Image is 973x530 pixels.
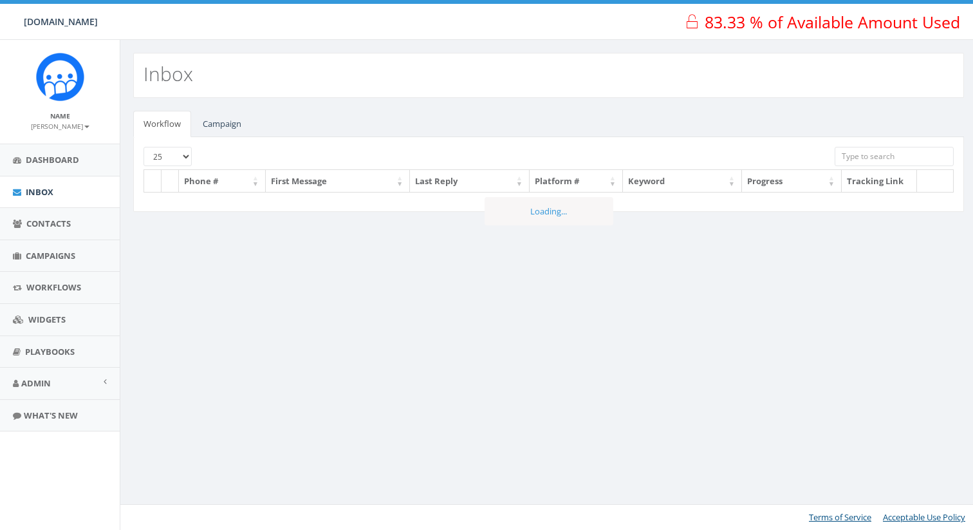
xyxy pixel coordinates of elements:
[26,154,79,166] span: Dashboard
[26,218,71,229] span: Contacts
[266,170,410,193] th: First Message
[883,511,965,523] a: Acceptable Use Policy
[179,170,266,193] th: Phone #
[26,250,75,261] span: Campaigns
[26,186,53,198] span: Inbox
[31,120,89,131] a: [PERSON_NAME]
[485,197,613,226] div: Loading...
[31,122,89,131] small: [PERSON_NAME]
[28,314,66,325] span: Widgets
[410,170,530,193] th: Last Reply
[24,15,98,28] span: [DOMAIN_NAME]
[705,11,960,33] span: 83.33 % of Available Amount Used
[809,511,871,523] a: Terms of Service
[25,346,75,357] span: Playbooks
[36,53,84,101] img: Rally_Corp_Icon.png
[144,63,193,84] h2: Inbox
[623,170,742,193] th: Keyword
[530,170,623,193] th: Platform #
[24,410,78,421] span: What's New
[835,147,954,166] input: Type to search
[842,170,917,193] th: Tracking Link
[21,377,51,389] span: Admin
[26,281,81,293] span: Workflows
[50,111,70,120] small: Name
[742,170,842,193] th: Progress
[192,111,252,137] a: Campaign
[133,111,191,137] a: Workflow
